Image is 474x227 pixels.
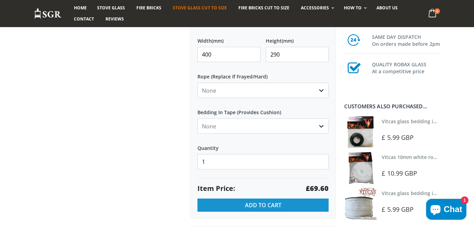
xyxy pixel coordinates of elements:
[136,5,161,11] span: Fire Bricks
[168,2,232,14] a: Stove Glass Cut To Size
[372,60,440,75] h3: QUALITY ROBAX GLASS At a competitive price
[212,38,223,44] span: (mm)
[105,16,124,22] span: Reviews
[306,184,329,193] strong: £69.60
[344,104,440,109] div: Customers also purchased...
[233,2,295,14] a: Fire Bricks Cut To Size
[92,2,130,14] a: Stove Glass
[173,5,227,11] span: Stove Glass Cut To Size
[301,5,329,11] span: Accessories
[426,7,440,20] a: 0
[69,2,92,14] a: Home
[97,5,125,11] span: Stove Glass
[344,188,376,220] img: Vitcas stove glass bedding in tape
[238,5,289,11] span: Fire Bricks Cut To Size
[197,184,235,193] span: Item Price:
[69,14,99,25] a: Contact
[339,2,370,14] a: How To
[197,199,329,212] button: Add to Cart
[197,67,329,80] label: Rope (Replace If Frayed/Hard)
[296,2,338,14] a: Accessories
[245,201,281,209] span: Add to Cart
[266,32,329,44] label: Height
[424,199,468,221] inbox-online-store-chat: Shopify online store chat
[74,5,87,11] span: Home
[382,205,414,213] span: £ 5.99 GBP
[372,32,440,48] h3: SAME DAY DISPATCH On orders made before 2pm
[197,32,261,44] label: Width
[197,103,329,116] label: Bedding In Tape (Provides Cushion)
[74,16,94,22] span: Contact
[371,2,403,14] a: About us
[344,152,376,184] img: Vitcas white rope, glue and gloves kit 10mm
[197,139,329,151] label: Quantity
[382,169,417,177] span: £ 10.99 GBP
[100,14,129,25] a: Reviews
[382,133,414,142] span: £ 5.99 GBP
[282,38,294,44] span: (mm)
[434,8,440,14] span: 0
[34,8,62,19] img: Stove Glass Replacement
[344,116,376,148] img: Vitcas stove glass bedding in tape
[344,5,362,11] span: How To
[131,2,167,14] a: Fire Bricks
[376,5,398,11] span: About us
